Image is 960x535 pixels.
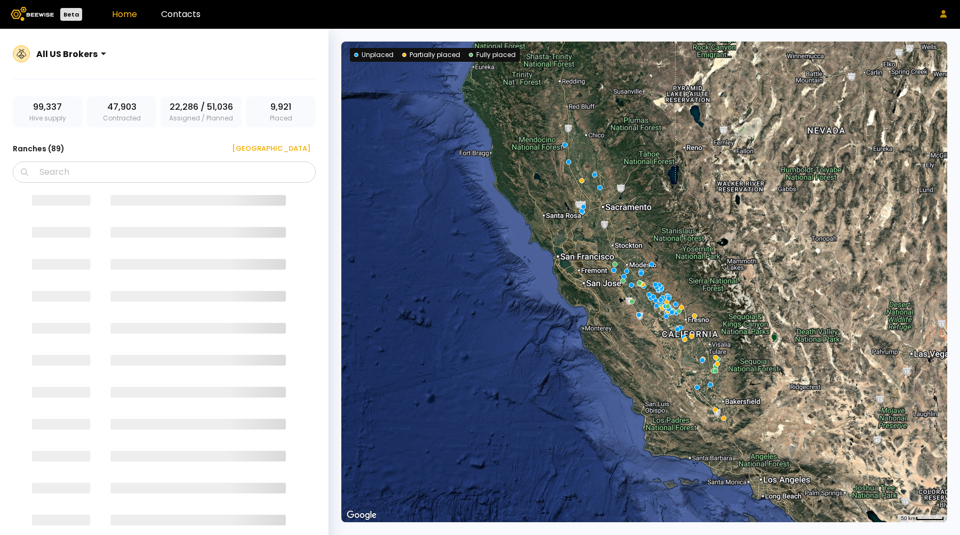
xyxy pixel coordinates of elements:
[112,8,137,20] a: Home
[901,515,916,521] span: 50 km
[13,141,65,156] h3: Ranches ( 89 )
[402,50,460,60] div: Partially placed
[270,101,291,114] span: 9,921
[60,8,82,21] div: Beta
[246,96,316,127] div: Placed
[161,96,242,127] div: Assigned / Planned
[225,143,310,154] div: [GEOGRAPHIC_DATA]
[354,50,394,60] div: Unplaced
[13,96,83,127] div: Hive supply
[161,8,201,20] a: Contacts
[36,47,98,61] div: All US Brokers
[170,101,233,114] span: 22,286 / 51,036
[11,7,54,21] img: Beewise logo
[469,50,516,60] div: Fully placed
[33,101,62,114] span: 99,337
[344,508,379,522] img: Google
[898,515,947,522] button: Map scale: 50 km per 49 pixels
[219,140,316,157] button: [GEOGRAPHIC_DATA]
[87,96,157,127] div: Contracted
[344,508,379,522] a: Open this area in Google Maps (opens a new window)
[107,101,137,114] span: 47,903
